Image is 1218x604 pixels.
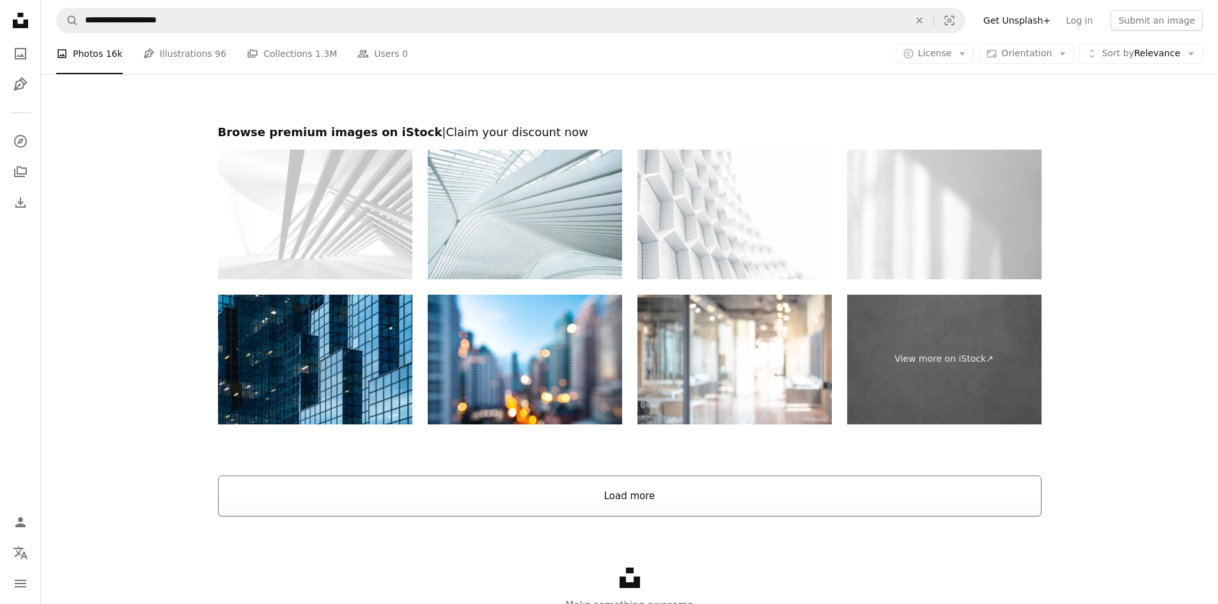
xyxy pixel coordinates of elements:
span: | Claim your discount now [442,125,588,139]
a: Illustrations 96 [143,33,226,74]
button: License [896,43,974,64]
a: Log in [1058,10,1100,31]
img: diagonal shadow on a white wall [847,150,1042,279]
button: Language [8,540,33,566]
img: White Architecture Construction Modern Interior Background [218,150,412,279]
a: Photos [8,41,33,66]
a: Download History [8,190,33,215]
a: Users 0 [357,33,408,74]
button: Menu [8,571,33,596]
button: Visual search [934,8,965,33]
a: Illustrations [8,72,33,97]
a: Get Unsplash+ [976,10,1058,31]
span: 1.3M [315,47,337,61]
h2: Browse premium images on iStock [218,125,1042,140]
button: Search Unsplash [57,8,79,33]
img: Blurred Bangkok city night background [428,295,622,424]
a: Home — Unsplash [8,8,33,36]
span: 96 [215,47,226,61]
a: Collections 1.3M [247,33,337,74]
span: Relevance [1102,47,1180,60]
button: Load more [218,476,1042,516]
button: Sort byRelevance [1079,43,1203,64]
form: Find visuals sitewide [56,8,965,33]
img: Railway Station Liege-Guillemins, Belgium [428,150,622,279]
img: Abstract blurred office interior room. blurry working space with defocused effect. use for backgr... [637,295,832,424]
span: Sort by [1102,48,1134,58]
img: White abstract architecture background [637,150,832,279]
span: 0 [402,47,408,61]
button: Orientation [979,43,1074,64]
a: View more on iStock↗ [847,295,1042,424]
a: Explore [8,128,33,154]
button: Submit an image [1111,10,1203,31]
span: License [918,48,952,58]
img: A modern office building detail [218,295,412,424]
a: Collections [8,159,33,185]
button: Clear [905,8,933,33]
a: Log in / Sign up [8,509,33,535]
span: Orientation [1001,48,1052,58]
